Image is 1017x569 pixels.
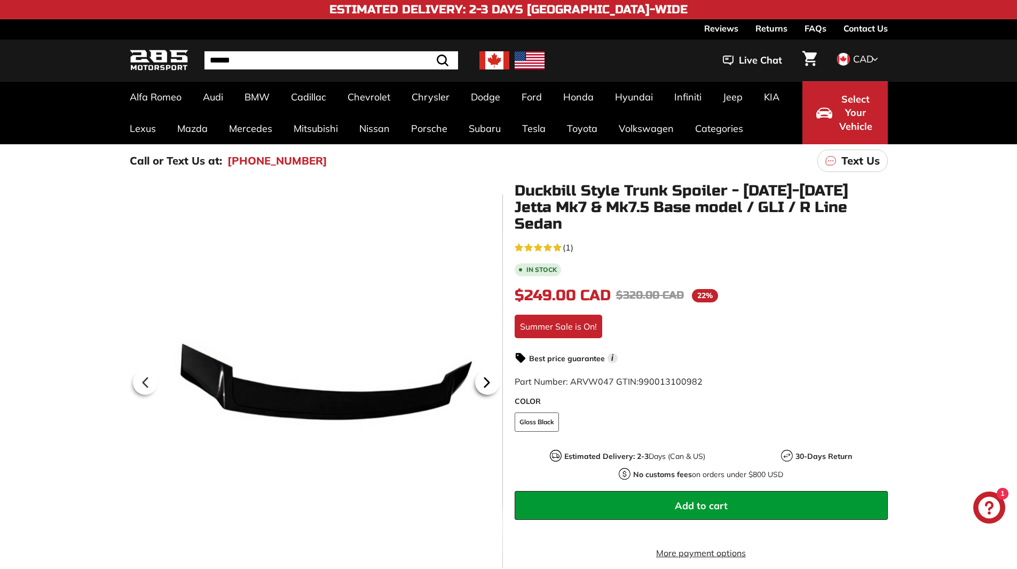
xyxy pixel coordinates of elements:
[227,153,327,169] a: [PHONE_NUMBER]
[119,113,167,144] a: Lexus
[638,376,703,387] span: 990013100982
[709,47,796,74] button: Live Chat
[633,469,783,480] p: on orders under $800 USD
[511,113,556,144] a: Tesla
[192,81,234,113] a: Audi
[692,289,718,302] span: 22%
[633,470,692,479] strong: No customs fees
[739,53,782,67] span: Live Chat
[515,547,888,559] a: More payment options
[608,113,684,144] a: Volkswagen
[755,19,787,37] a: Returns
[515,491,888,520] button: Add to cart
[458,113,511,144] a: Subaru
[167,113,218,144] a: Mazda
[130,153,222,169] p: Call or Text Us at:
[817,150,888,172] a: Text Us
[553,81,604,113] a: Honda
[841,153,880,169] p: Text Us
[853,53,873,65] span: CAD
[515,183,888,232] h1: Duckbill Style Trunk Spoiler - [DATE]-[DATE] Jetta Mk7 & Mk7.5 Base model / GLI / R Line Sedan
[795,451,852,461] strong: 30-Days Return
[526,267,557,273] b: In stock
[349,113,400,144] a: Nissan
[401,81,460,113] a: Chrysler
[119,81,192,113] a: Alfa Romeo
[515,396,888,407] label: COLOR
[529,354,605,363] strong: Best price guarantee
[515,286,611,305] span: $249.00 CAD
[563,241,573,254] span: (1)
[329,3,688,16] h4: Estimated Delivery: 2-3 Days [GEOGRAPHIC_DATA]-Wide
[564,451,705,462] p: Days (Can & US)
[337,81,401,113] a: Chevrolet
[608,353,618,363] span: i
[712,81,753,113] a: Jeep
[283,113,349,144] a: Mitsubishi
[218,113,283,144] a: Mercedes
[616,289,684,302] span: $320.00 CAD
[604,81,664,113] a: Hyundai
[805,19,826,37] a: FAQs
[515,376,703,387] span: Part Number: ARVW047 GTIN:
[970,492,1008,526] inbox-online-store-chat: Shopify online store chat
[704,19,738,37] a: Reviews
[753,81,790,113] a: KIA
[511,81,553,113] a: Ford
[838,92,874,134] span: Select Your Vehicle
[460,81,511,113] a: Dodge
[564,451,649,461] strong: Estimated Delivery: 2-3
[204,51,458,69] input: Search
[796,42,823,79] a: Cart
[515,315,602,338] div: Summer Sale is On!
[664,81,712,113] a: Infiniti
[802,81,888,144] button: Select Your Vehicle
[400,113,458,144] a: Porsche
[515,240,888,254] a: 5.0 rating (1 votes)
[280,81,337,113] a: Cadillac
[684,113,754,144] a: Categories
[843,19,888,37] a: Contact Us
[234,81,280,113] a: BMW
[675,500,728,512] span: Add to cart
[556,113,608,144] a: Toyota
[130,48,188,73] img: Logo_285_Motorsport_areodynamics_components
